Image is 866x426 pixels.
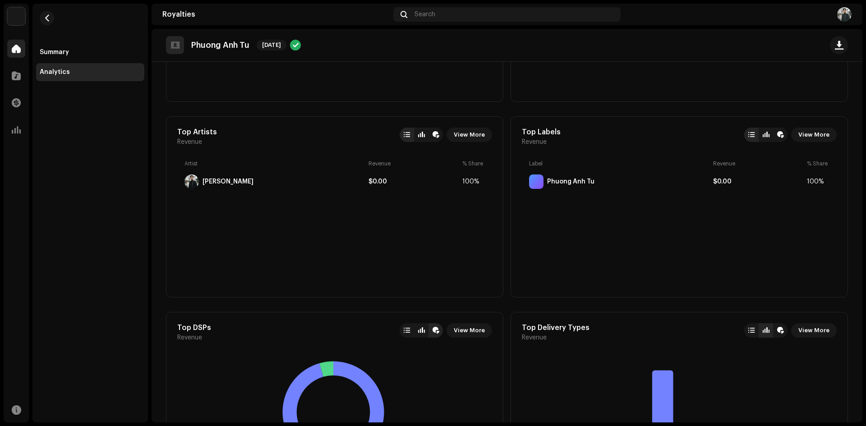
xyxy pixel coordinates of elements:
span: Search [415,11,435,18]
p: Phuong Anh Tu [191,41,249,50]
button: View More [447,323,492,338]
div: 100% [462,178,485,185]
div: Phuong Anh Tu [547,178,594,185]
img: 921a5284-f326-4235-b41f-eb9b0a245cd5 [837,7,852,22]
div: Royalties [162,11,390,18]
re-m-nav-item: Summary [36,43,144,61]
div: Summary [40,49,69,56]
div: Top DSPs [177,323,211,332]
button: View More [791,128,837,142]
div: $0.00 [713,178,803,185]
re-m-nav-item: Analytics [36,63,144,81]
div: Label [529,160,709,167]
div: % Share [807,160,829,167]
span: View More [798,321,829,339]
div: 100% [807,178,829,185]
span: View More [454,126,485,144]
button: View More [791,323,837,338]
span: Revenue [522,334,547,341]
span: View More [798,126,829,144]
span: Revenue [177,138,202,146]
div: Top Delivery Types [522,323,590,332]
div: Analytics [40,69,70,76]
div: Top Labels [522,128,561,137]
img: 7b709b84-153d-42c9-afc9-769960a01f41 [184,174,199,189]
button: View More [447,128,492,142]
span: View More [454,321,485,339]
span: Revenue [177,334,202,341]
span: [DATE] [257,40,286,50]
div: Revenue [369,160,459,167]
div: Phương Anh Tú [203,178,253,185]
img: de0d2825-999c-4937-b35a-9adca56ee094 [7,7,25,25]
div: Artist [184,160,365,167]
div: Top Artists [177,128,217,137]
span: Revenue [522,138,547,146]
div: Revenue [713,160,803,167]
div: % Share [462,160,485,167]
div: $0.00 [369,178,459,185]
